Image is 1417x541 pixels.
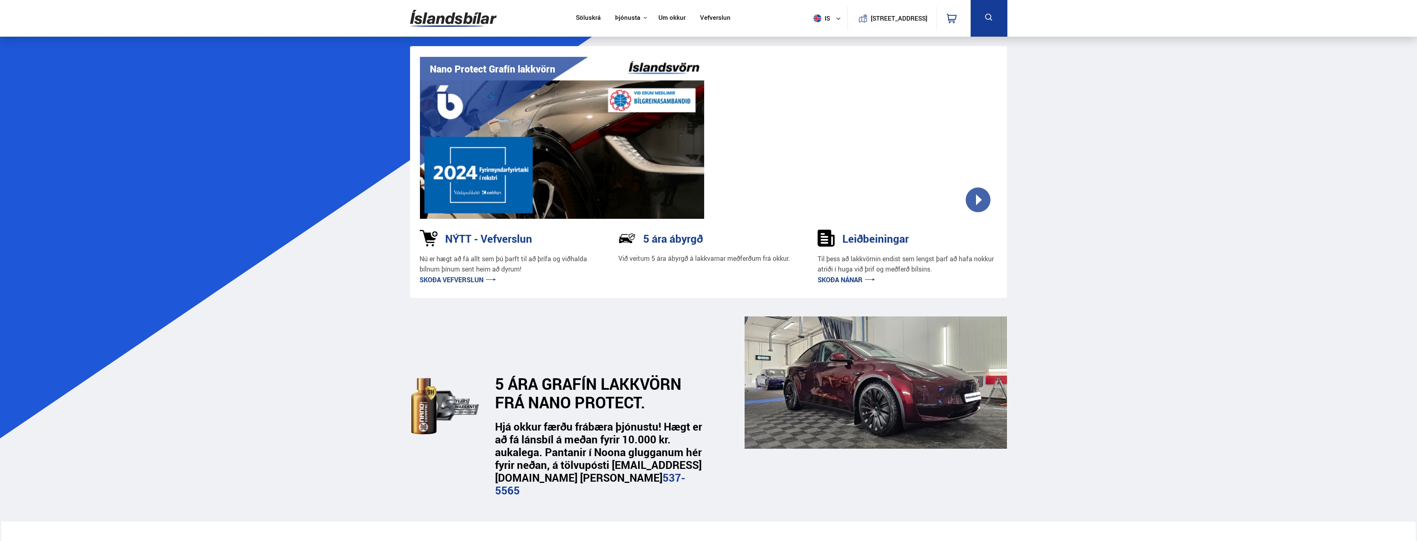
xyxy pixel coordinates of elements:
a: Söluskrá [576,14,601,23]
p: Nú er hægt að fá allt sem þú þarft til að þrífa og viðhalda bílnum þínum sent heim að dyrum! [420,254,600,275]
h3: NÝTT - Vefverslun [445,232,532,245]
h3: 5 ára ábyrgð [643,232,703,245]
img: _cQ-aqdHU9moQQvH.png [745,316,1007,449]
img: sDldwouBCQTERH5k.svg [818,230,835,247]
button: is [810,6,847,30]
h2: 5 ÁRA GRAFÍN LAKKVÖRN FRÁ NANO PROTECT. [495,375,700,412]
p: Til þess að lakkvörnin endist sem lengst þarf að hafa nokkur atriði í huga við þrif og meðferð bí... [818,254,998,275]
strong: Hjá okkur færðu frábæra þjónustu! Hægt er að fá lánsbíl á meðan fyrir 10.000 kr. aukalega. Pantan... [495,419,702,498]
h3: Leiðbeiningar [842,232,909,245]
img: NP-R9RrMhXQFCiaa.svg [618,230,636,247]
button: Þjónusta [615,14,640,22]
h1: Nano Protect Grafín lakkvörn [430,63,555,75]
a: Um okkur [658,14,686,23]
img: vI42ee_Copy_of_H.png [420,57,705,219]
img: G0Ugv5HjCgRt.svg [410,5,497,32]
a: 537-5565 [495,470,685,498]
a: Vefverslun [700,14,731,23]
img: dEaiphv7RL974N41.svg [411,369,483,443]
a: Skoða vefverslun [420,275,496,284]
a: Skoða nánar [818,275,875,284]
p: Við veitum 5 ára ábyrgð á lakkvarnar meðferðum frá okkur. [618,254,790,263]
a: [STREET_ADDRESS] [852,7,932,30]
button: [STREET_ADDRESS] [874,15,924,22]
img: 1kVRZhkadjUD8HsE.svg [420,230,438,247]
span: is [810,14,831,22]
img: svg+xml;base64,PHN2ZyB4bWxucz0iaHR0cDovL3d3dy53My5vcmcvMjAwMC9zdmciIHdpZHRoPSI1MTIiIGhlaWdodD0iNT... [813,14,821,22]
